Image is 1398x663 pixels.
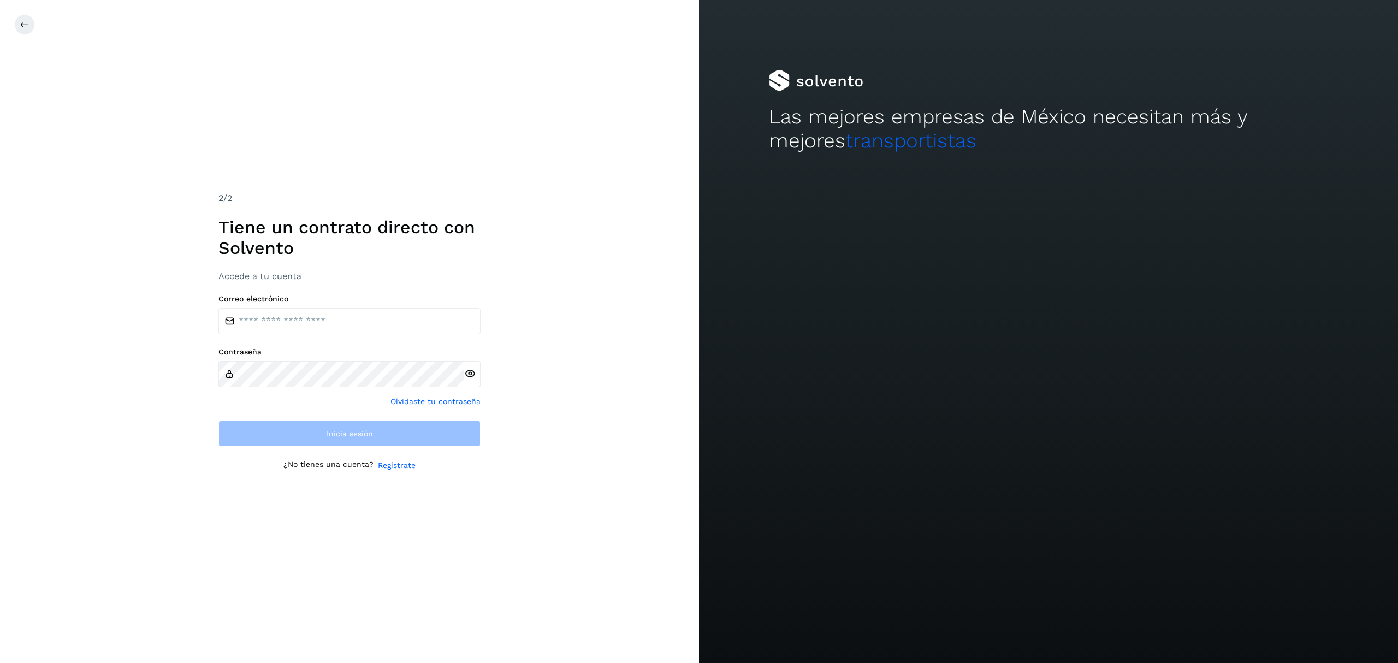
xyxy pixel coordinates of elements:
a: Olvidaste tu contraseña [390,396,481,407]
h1: Tiene un contrato directo con Solvento [218,217,481,259]
h2: Las mejores empresas de México necesitan más y mejores [769,105,1328,153]
a: Regístrate [378,460,416,471]
h3: Accede a tu cuenta [218,271,481,281]
label: Contraseña [218,347,481,357]
div: /2 [218,192,481,205]
label: Correo electrónico [218,294,481,304]
span: transportistas [845,129,976,152]
span: 2 [218,193,223,203]
p: ¿No tienes una cuenta? [283,460,374,471]
span: Inicia sesión [327,430,373,437]
button: Inicia sesión [218,421,481,447]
